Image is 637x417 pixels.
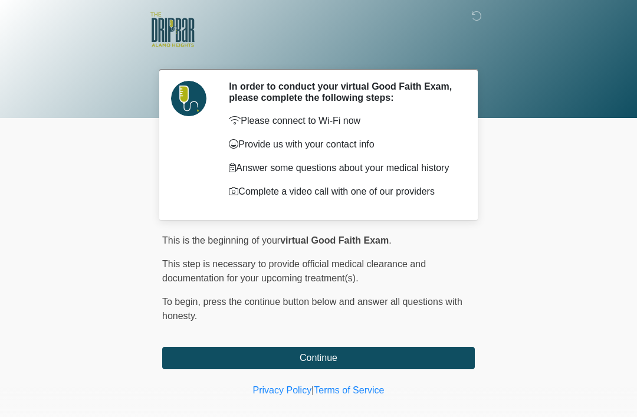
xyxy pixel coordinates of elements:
span: . [389,235,391,245]
span: This is the beginning of your [162,235,280,245]
button: Continue [162,347,475,369]
span: This step is necessary to provide official medical clearance and documentation for your upcoming ... [162,259,426,283]
img: Agent Avatar [171,81,206,116]
img: The DRIPBaR - Alamo Heights Logo [150,9,195,51]
p: Complete a video call with one of our providers [229,185,457,199]
a: Terms of Service [314,385,384,395]
p: Provide us with your contact info [229,137,457,152]
span: To begin, [162,297,203,307]
h2: In order to conduct your virtual Good Faith Exam, please complete the following steps: [229,81,457,103]
a: Privacy Policy [253,385,312,395]
a: | [311,385,314,395]
p: Please connect to Wi-Fi now [229,114,457,128]
span: press the continue button below and answer all questions with honesty. [162,297,462,321]
strong: virtual Good Faith Exam [280,235,389,245]
p: Answer some questions about your medical history [229,161,457,175]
